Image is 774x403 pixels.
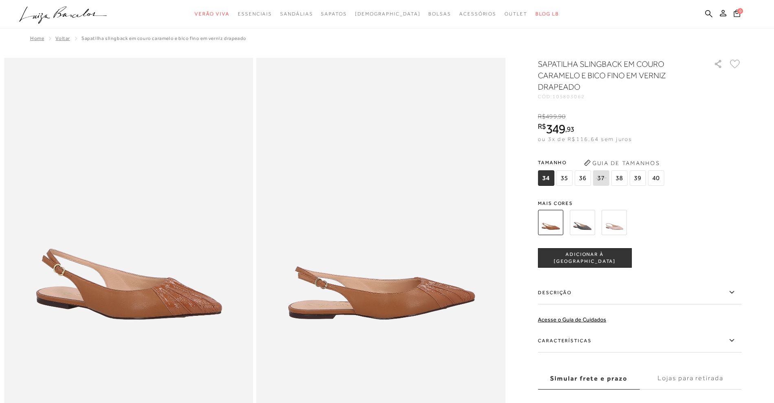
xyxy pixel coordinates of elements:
span: 34 [538,170,554,186]
span: 38 [611,170,627,186]
i: , [557,113,566,120]
a: noSubCategoriesText [195,7,230,22]
span: Bolsas [428,11,451,17]
span: 105803062 [553,94,585,99]
span: 39 [629,170,646,186]
a: noSubCategoriesText [504,7,527,22]
label: Lojas para retirada [640,368,741,390]
a: Home [30,35,44,41]
span: 93 [567,125,574,133]
img: SAPATILHA SLINGBACK EM COURO ROSA CASHMERE E BICO FINO EM VERNIZ DRAPEADO [601,210,627,235]
span: ADICIONAR À [GEOGRAPHIC_DATA] [538,251,631,265]
button: 0 [731,9,743,20]
span: 499 [546,113,557,120]
img: SAPATILHA SLINGBACK EM COURO CARAMELO E BICO FINO EM VERNIZ DRAPEADO [538,210,563,235]
label: Simular frete e prazo [538,368,640,390]
span: Tamanho [538,156,666,169]
a: noSubCategoriesText [321,7,346,22]
h1: SAPATILHA SLINGBACK EM COURO CARAMELO E BICO FINO EM VERNIZ DRAPEADO [538,58,691,92]
i: R$ [538,123,546,130]
a: noSubCategoriesText [238,7,272,22]
label: Descrição [538,281,741,304]
span: 37 [593,170,609,186]
a: Voltar [55,35,70,41]
span: Outlet [504,11,527,17]
span: ou 3x de R$116,64 sem juros [538,136,632,142]
span: 0 [737,8,743,14]
a: noSubCategoriesText [428,7,451,22]
a: noSubCategoriesText [355,7,421,22]
a: Acesse o Guia de Cuidados [538,316,606,323]
span: Sapatos [321,11,346,17]
span: Essenciais [238,11,272,17]
span: Mais cores [538,201,741,206]
button: ADICIONAR À [GEOGRAPHIC_DATA] [538,248,631,268]
label: Características [538,329,741,352]
div: CÓD: [538,94,701,99]
span: 349 [546,121,565,136]
span: [DEMOGRAPHIC_DATA] [355,11,421,17]
span: 36 [574,170,591,186]
i: R$ [538,113,546,120]
a: noSubCategoriesText [459,7,496,22]
span: 40 [648,170,664,186]
span: SAPATILHA SLINGBACK EM COURO CARAMELO E BICO FINO EM VERNIZ DRAPEADO [81,35,246,41]
span: 35 [556,170,572,186]
i: , [565,126,574,133]
a: BLOG LB [535,7,559,22]
span: Acessórios [459,11,496,17]
span: Verão Viva [195,11,230,17]
span: 90 [558,113,566,120]
span: Sandálias [280,11,313,17]
img: SAPATILHA SLINGBACK EM COURO CINZA STORM E BICO FINO EM VERNIZ DRAPEADO [570,210,595,235]
a: noSubCategoriesText [280,7,313,22]
button: Guia de Tamanhos [581,156,662,170]
span: BLOG LB [535,11,559,17]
